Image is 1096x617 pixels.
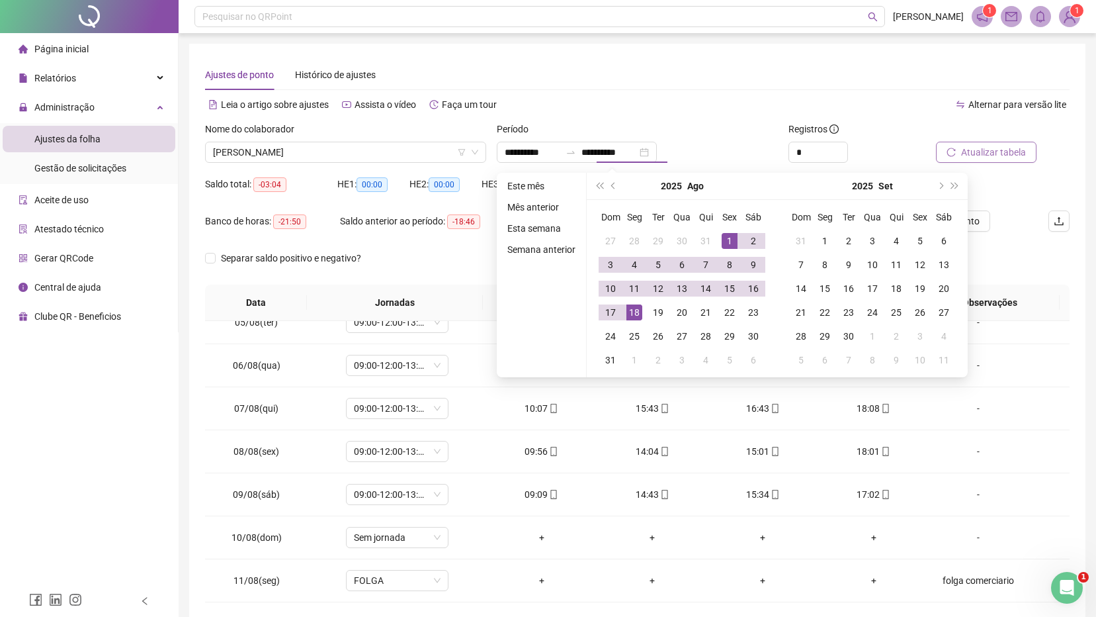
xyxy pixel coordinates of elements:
[626,352,642,368] div: 1
[829,487,918,502] div: 17:02
[893,9,964,24] span: [PERSON_NAME]
[908,205,932,229] th: Sex
[813,277,837,301] td: 2025-09-15
[19,44,28,54] span: home
[626,305,642,320] div: 18
[674,305,690,320] div: 20
[599,348,622,372] td: 2025-08-31
[813,253,837,277] td: 2025-09-08
[233,360,280,371] span: 06/08(qua)
[837,229,861,253] td: 2025-09-02
[908,348,932,372] td: 2025-10-10
[829,124,839,134] span: info-circle
[983,4,996,17] sup: 1
[741,301,765,324] td: 2025-08-23
[769,447,780,456] span: mobile
[793,328,809,344] div: 28
[354,528,441,547] span: Sem jornada
[817,328,833,344] div: 29
[912,328,928,344] div: 3
[698,352,714,368] div: 4
[599,205,622,229] th: Dom
[817,233,833,249] div: 1
[497,401,586,416] div: 10:07
[674,352,690,368] div: 3
[698,281,714,297] div: 14
[205,214,340,229] div: Banco de horas:
[337,177,409,192] div: HE 1:
[566,147,576,158] span: swap-right
[841,257,857,273] div: 9
[745,328,761,344] div: 30
[603,233,618,249] div: 27
[932,324,956,348] td: 2025-10-04
[603,281,618,297] div: 10
[789,205,813,229] th: Dom
[884,229,908,253] td: 2025-09-04
[932,229,956,253] td: 2025-09-06
[884,301,908,324] td: 2025-09-25
[603,257,618,273] div: 3
[603,352,618,368] div: 31
[216,251,366,265] span: Separar saldo positivo e negativo?
[442,99,497,110] span: Faça um tour
[1005,11,1017,23] span: mail
[947,148,956,157] span: reload
[646,348,670,372] td: 2025-09-02
[861,205,884,229] th: Qua
[908,253,932,277] td: 2025-09-12
[458,148,466,156] span: filter
[599,253,622,277] td: 2025-08-03
[670,324,694,348] td: 2025-08-27
[741,324,765,348] td: 2025-08-30
[34,282,101,293] span: Central de ajuda
[837,205,861,229] th: Ter
[1054,216,1064,226] span: upload
[888,328,904,344] div: 2
[793,233,809,249] div: 31
[622,205,646,229] th: Seg
[936,233,952,249] div: 6
[650,305,666,320] div: 19
[864,352,880,368] div: 8
[864,328,880,344] div: 1
[932,205,956,229] th: Sáb
[789,253,813,277] td: 2025-09-07
[34,163,126,173] span: Gestão de solicitações
[888,352,904,368] div: 9
[626,233,642,249] div: 28
[603,328,618,344] div: 24
[607,173,621,199] button: prev-year
[793,281,809,297] div: 14
[837,324,861,348] td: 2025-09-30
[659,447,669,456] span: mobile
[789,301,813,324] td: 2025-09-21
[908,277,932,301] td: 2025-09-19
[34,134,101,144] span: Ajustes da folha
[841,328,857,344] div: 30
[745,233,761,249] div: 2
[864,305,880,320] div: 24
[741,229,765,253] td: 2025-08-02
[817,281,833,297] div: 15
[233,446,279,457] span: 08/08(sex)
[718,301,741,324] td: 2025-08-22
[34,224,104,234] span: Atestado técnico
[622,324,646,348] td: 2025-08-25
[354,571,441,591] span: FOLGA
[694,205,718,229] th: Qui
[745,257,761,273] div: 9
[908,324,932,348] td: 2025-10-03
[608,401,697,416] div: 15:43
[548,447,558,456] span: mobile
[932,253,956,277] td: 2025-09-13
[502,178,581,194] li: Este mês
[19,224,28,234] span: solution
[694,324,718,348] td: 2025-08-28
[888,257,904,273] div: 11
[789,348,813,372] td: 2025-10-05
[626,281,642,297] div: 11
[912,352,928,368] div: 10
[698,328,714,344] div: 28
[34,102,95,113] span: Administração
